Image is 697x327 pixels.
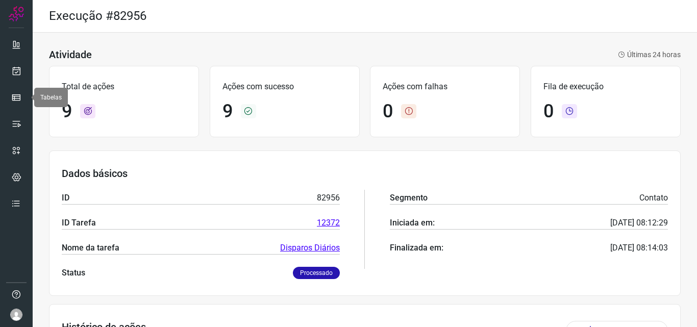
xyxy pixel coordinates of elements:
[222,100,233,122] h1: 9
[390,192,428,204] p: Segmento
[383,100,393,122] h1: 0
[390,217,435,229] p: Iniciada em:
[639,192,668,204] p: Contato
[610,217,668,229] p: [DATE] 08:12:29
[317,192,340,204] p: 82956
[10,309,22,321] img: avatar-user-boy.jpg
[543,81,668,93] p: Fila de execução
[62,192,69,204] p: ID
[280,242,340,254] a: Disparos Diários
[222,81,347,93] p: Ações com sucesso
[49,48,92,61] h3: Atividade
[317,217,340,229] a: 12372
[62,167,668,180] h3: Dados básicos
[543,100,554,122] h1: 0
[62,267,85,279] p: Status
[383,81,507,93] p: Ações com falhas
[618,49,681,60] p: Últimas 24 horas
[293,267,340,279] p: Processado
[9,6,24,21] img: Logo
[62,100,72,122] h1: 9
[49,9,146,23] h2: Execução #82956
[62,81,186,93] p: Total de ações
[40,94,62,101] span: Tabelas
[390,242,443,254] p: Finalizada em:
[62,217,96,229] p: ID Tarefa
[62,242,119,254] p: Nome da tarefa
[610,242,668,254] p: [DATE] 08:14:03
